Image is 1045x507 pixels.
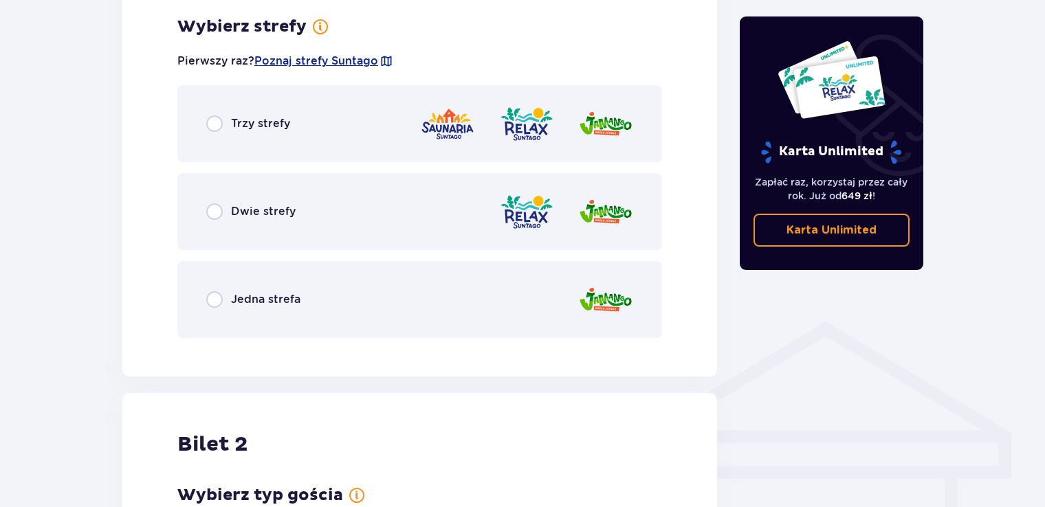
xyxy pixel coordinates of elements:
[499,192,554,232] img: Relax
[420,104,475,144] img: Saunaria
[231,292,300,307] span: Jedna strefa
[777,40,886,120] img: Dwie karty całoroczne do Suntago z napisem 'UNLIMITED RELAX', na białym tle z tropikalnymi liśćmi...
[760,140,903,164] p: Karta Unlimited
[499,104,554,144] img: Relax
[578,280,633,319] img: Jamango
[231,204,296,219] span: Dwie strefy
[177,54,393,69] p: Pierwszy raz?
[177,431,247,458] h2: Bilet 2
[231,116,290,131] span: Trzy strefy
[841,190,872,201] span: 649 zł
[254,54,378,69] a: Poznaj strefy Suntago
[578,104,633,144] img: Jamango
[177,16,307,37] h3: Wybierz strefy
[753,175,910,203] p: Zapłać raz, korzystaj przez cały rok. Już od !
[786,223,877,238] p: Karta Unlimited
[177,485,343,506] h3: Wybierz typ gościa
[753,214,910,247] a: Karta Unlimited
[578,192,633,232] img: Jamango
